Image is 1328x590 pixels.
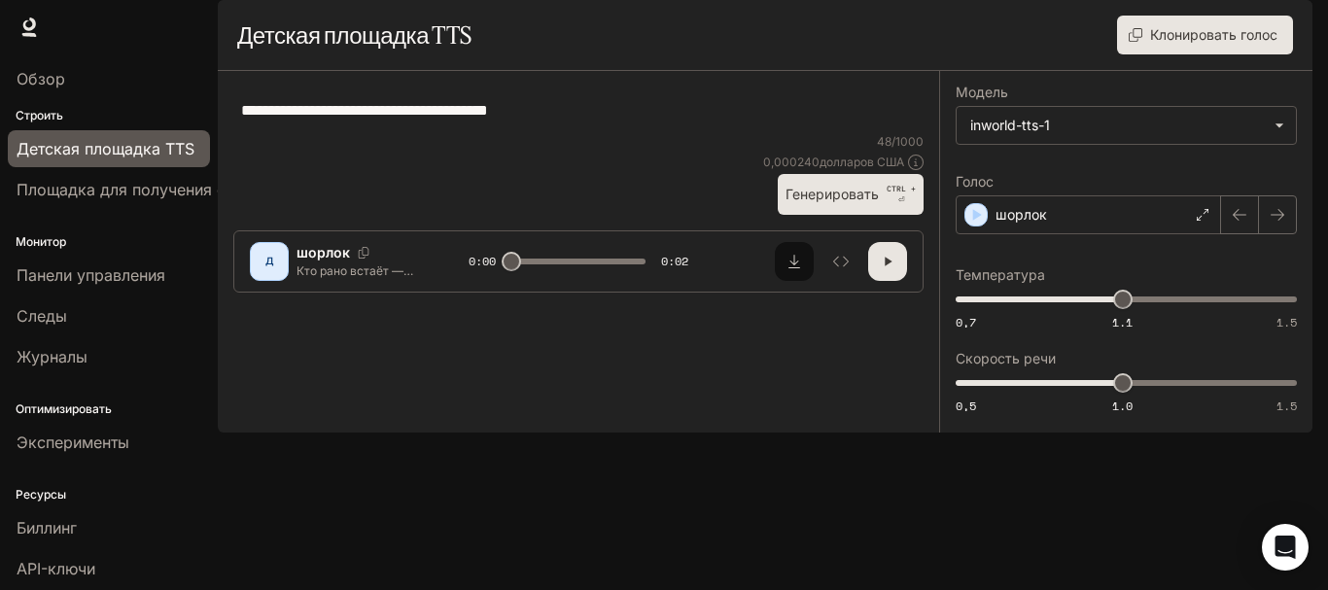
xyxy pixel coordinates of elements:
font: Д [265,255,274,266]
button: Осмотреть [821,242,860,281]
font: 1.5 [1276,314,1297,330]
font: долларов США [820,155,904,169]
font: 1.5 [1276,398,1297,414]
font: 0,000240 [763,155,820,169]
button: Копировать голосовой идентификатор [350,247,377,259]
font: Модель [956,84,1008,100]
button: Клонировать голос [1117,16,1293,54]
font: Голос [956,173,994,190]
font: / [891,134,895,149]
font: Генерировать [786,186,879,202]
font: 0:02 [661,253,688,269]
font: ⏎ [898,195,905,204]
font: Клонировать голос [1150,26,1277,43]
font: шорлок [297,244,350,260]
button: ГенерироватьCTRL +⏎ [778,174,924,214]
font: 1.0 [1112,398,1133,414]
button: Скачать аудио [775,242,814,281]
font: 1.1 [1112,314,1133,330]
font: CTRL + [887,184,916,193]
font: Детская площадка TTS [237,20,472,50]
font: Скорость речи [956,350,1056,366]
font: 0,7 [956,314,976,330]
div: Открытый Интерком Мессенджер [1262,524,1309,571]
font: inworld-tts-1 [970,117,1050,133]
font: Кто рано встаёт — тот потом всех ненавидит [297,263,413,311]
div: inworld-tts-1 [957,107,1296,144]
font: 1000 [895,134,924,149]
font: Температура [956,266,1045,283]
font: 48 [877,134,891,149]
font: 0,5 [956,398,976,414]
font: шорлок [996,206,1047,223]
font: 0:00 [469,253,496,269]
